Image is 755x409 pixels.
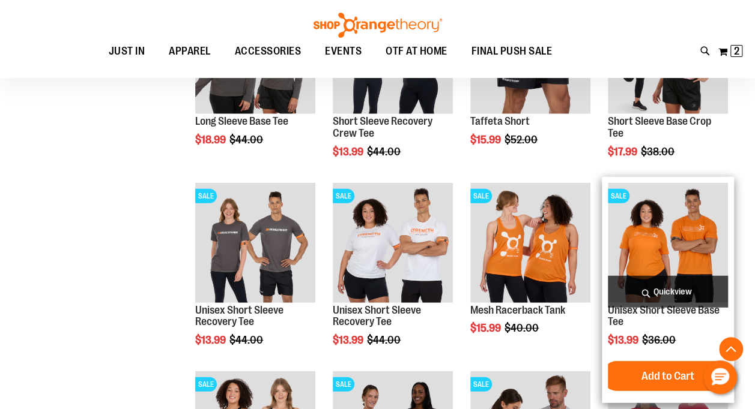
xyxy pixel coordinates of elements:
[333,189,354,203] span: SALE
[333,183,453,303] img: Product image for Unisex Short Sleeve Recovery Tee
[641,146,676,158] span: $38.00
[374,38,459,65] a: OTF AT HOME
[734,45,739,57] span: 2
[470,377,492,392] span: SALE
[333,304,421,328] a: Unisex Short Sleeve Recovery Tee
[195,334,228,346] span: $13.99
[470,115,530,127] a: Taffeta Short
[229,334,265,346] span: $44.00
[642,334,678,346] span: $36.00
[505,322,541,334] span: $40.00
[195,183,315,303] img: Product image for Unisex Short Sleeve Recovery Tee
[325,38,362,65] span: EVENTS
[608,334,640,346] span: $13.99
[195,115,288,127] a: Long Sleeve Base Tee
[195,134,228,146] span: $18.99
[312,13,444,38] img: Shop Orangetheory
[386,38,447,65] span: OTF AT HOME
[195,377,217,392] span: SALE
[333,183,453,305] a: Product image for Unisex Short Sleeve Recovery TeeSALE
[602,361,734,391] button: Add to Cart
[189,177,321,377] div: product
[367,146,402,158] span: $44.00
[703,360,737,394] button: Hello, have a question? Let’s chat.
[471,38,553,65] span: FINAL PUSH SALE
[470,134,503,146] span: $15.99
[719,337,743,361] button: Back To Top
[169,38,211,65] span: APPAREL
[470,183,590,303] img: Product image for Mesh Racerback Tank
[195,183,315,305] a: Product image for Unisex Short Sleeve Recovery TeeSALE
[459,38,565,65] a: FINAL PUSH SALE
[333,146,365,158] span: $13.99
[195,304,284,328] a: Unisex Short Sleeve Recovery Tee
[367,334,402,346] span: $44.00
[608,304,720,328] a: Unisex Short Sleeve Base Tee
[608,189,629,203] span: SALE
[641,369,694,383] span: Add to Cart
[608,183,728,303] img: Product image for Unisex Short Sleeve Base Tee
[602,177,734,403] div: product
[157,38,223,65] a: APPAREL
[464,177,596,365] div: product
[608,146,639,158] span: $17.99
[109,38,145,65] span: JUST IN
[470,183,590,305] a: Product image for Mesh Racerback TankSALE
[505,134,539,146] span: $52.00
[313,38,374,65] a: EVENTS
[608,183,728,305] a: Product image for Unisex Short Sleeve Base TeeSALE
[229,134,265,146] span: $44.00
[327,177,459,377] div: product
[195,189,217,203] span: SALE
[223,38,314,65] a: ACCESSORIES
[333,115,432,139] a: Short Sleeve Recovery Crew Tee
[470,322,503,334] span: $15.99
[608,115,711,139] a: Short Sleeve Base Crop Tee
[470,189,492,203] span: SALE
[470,304,565,316] a: Mesh Racerback Tank
[235,38,302,65] span: ACCESSORIES
[608,276,728,308] a: Quickview
[97,38,157,65] a: JUST IN
[333,334,365,346] span: $13.99
[333,377,354,392] span: SALE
